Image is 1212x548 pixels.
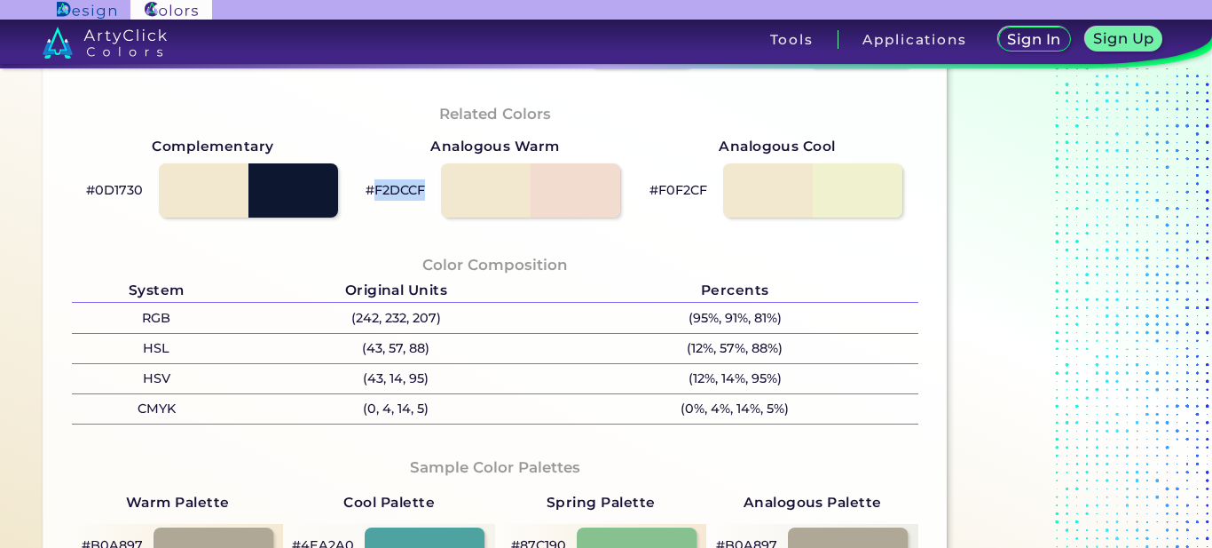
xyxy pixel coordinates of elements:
[72,279,240,302] h5: System
[862,33,966,46] h3: Applications
[422,252,568,278] h4: Color Composition
[1011,33,1059,46] h5: Sign In
[719,135,836,158] strong: Analogous Cool
[240,394,551,424] p: (0, 4, 14, 5)
[72,364,240,393] p: HSV
[126,494,230,511] strong: Warm Palette
[43,27,168,59] img: logo_artyclick_colors_white.svg
[343,494,435,511] strong: Cool Palette
[439,101,551,127] h4: Related Colors
[72,303,240,332] p: RGB
[547,494,656,511] strong: Spring Palette
[240,279,551,302] h5: Original Units
[240,303,551,332] p: (242, 232, 207)
[86,179,143,201] p: #0D1730
[240,334,551,363] p: (43, 57, 88)
[72,334,240,363] p: HSL
[1089,28,1159,51] a: Sign Up
[552,279,918,302] h5: Percents
[410,455,580,480] h4: Sample Color Palettes
[72,394,240,424] p: CMYK
[744,494,882,511] strong: Analogous Palette
[770,33,814,46] h3: Tools
[649,179,707,201] p: #F0F2CF
[1097,32,1152,45] h5: Sign Up
[1002,28,1066,51] a: Sign In
[552,364,918,393] p: (12%, 14%, 95%)
[366,179,425,201] p: #F2DCCF
[57,2,116,19] img: ArtyClick Design logo
[552,303,918,332] p: (95%, 91%, 81%)
[240,364,551,393] p: (43, 14, 95)
[552,394,918,424] p: (0%, 4%, 14%, 5%)
[430,135,560,158] strong: Analogous Warm
[552,334,918,363] p: (12%, 57%, 88%)
[152,135,273,158] strong: Complementary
